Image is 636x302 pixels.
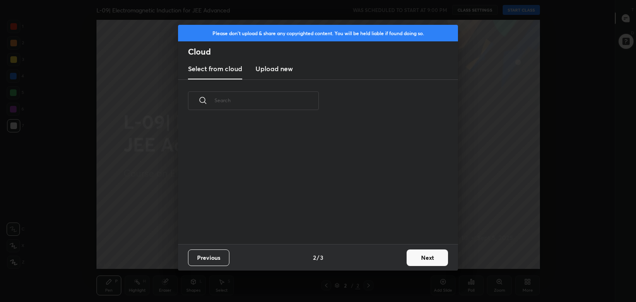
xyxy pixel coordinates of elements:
button: Previous [188,249,229,266]
h3: Upload new [255,64,293,74]
h2: Cloud [188,46,458,57]
input: Search [214,83,319,118]
h3: Select from cloud [188,64,242,74]
h4: 3 [320,253,323,262]
div: grid [178,120,448,244]
div: Please don't upload & share any copyrighted content. You will be held liable if found doing so. [178,25,458,41]
h4: 2 [313,253,316,262]
button: Next [407,249,448,266]
h4: / [317,253,319,262]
